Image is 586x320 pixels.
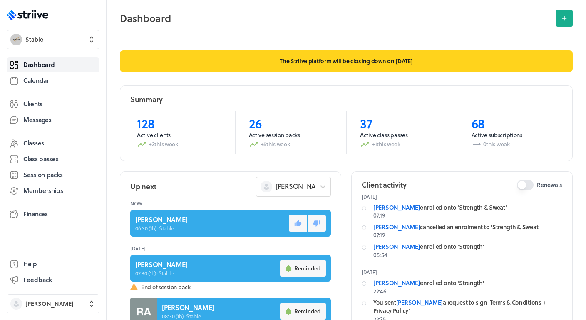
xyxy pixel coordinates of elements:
[373,287,562,295] p: 22:46
[120,10,551,27] h2: Dashboard
[373,222,420,231] a: [PERSON_NAME]
[537,181,562,189] span: Renewals
[396,298,443,307] a: [PERSON_NAME]
[276,182,327,191] span: [PERSON_NAME]
[7,73,99,88] a: Calendar
[130,197,331,210] header: Now
[360,116,444,131] p: 37
[130,242,331,255] header: [DATE]
[130,181,156,192] h2: Up next
[280,303,326,320] button: Reminded
[280,260,326,277] button: Reminded
[25,35,43,44] span: Stable
[137,139,222,149] p: +3 this week
[373,278,420,287] a: [PERSON_NAME]
[130,94,163,105] h2: Summary
[23,210,48,218] span: Finances
[23,170,62,179] span: Session packs
[249,116,333,131] p: 26
[458,111,569,154] a: 68Active subscriptions0this week
[562,296,582,316] iframe: gist-messenger-bubble-iframe
[7,257,99,272] a: Help
[373,242,420,251] a: [PERSON_NAME]
[7,207,99,222] a: Finances
[120,50,573,72] p: The Striive platform will be closing down on [DATE]
[7,112,99,127] a: Messages
[472,139,556,149] p: 0 this week
[360,139,444,149] p: +1 this week
[373,203,562,212] div: enrolled onto 'Strength & Sweat'
[235,111,347,154] a: 26Active session packs+5this week
[362,180,407,190] h2: Client activity
[373,231,562,239] p: 07:19
[373,242,562,251] div: enrolled onto 'Strength'
[25,300,74,308] span: [PERSON_NAME]
[23,260,37,268] span: Help
[7,152,99,167] a: Class passes
[23,115,52,124] span: Messages
[7,167,99,182] a: Session packs
[472,116,556,131] p: 68
[7,97,99,112] a: Clients
[373,298,562,315] div: You sent a request to sign 'Terms & Conditions + Privacy Policy'
[249,139,333,149] p: +5 this week
[23,100,42,108] span: Clients
[23,186,63,195] span: Memberships
[373,251,562,259] p: 05:54
[362,269,562,275] p: [DATE]
[373,279,562,287] div: enrolled onto 'Strength'
[23,76,49,85] span: Calendar
[362,193,562,200] p: [DATE]
[141,283,331,291] span: End of session pack
[373,203,420,212] a: [PERSON_NAME]
[295,307,320,315] span: Reminded
[249,131,333,139] p: Active session packs
[7,136,99,151] a: Classes
[7,57,99,72] a: Dashboard
[517,180,534,190] button: Renewals
[360,131,444,139] p: Active class passes
[373,223,562,231] div: cancelled an enrolment to 'Strength & Sweat'
[472,131,556,139] p: Active subscriptions
[124,111,235,154] a: 128Active clients+3this week
[23,275,52,284] span: Feedback
[23,60,55,69] span: Dashboard
[7,183,99,198] a: Memberships
[137,116,222,131] p: 128
[10,34,22,45] img: Stable
[137,131,222,139] p: Active clients
[346,111,458,154] a: 37Active class passes+1this week
[7,272,99,287] button: Feedback
[7,294,99,313] button: [PERSON_NAME]
[7,30,99,49] button: StableStable
[23,155,59,163] span: Class passes
[373,211,562,220] p: 07:19
[23,139,44,147] span: Classes
[295,265,320,272] span: Reminded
